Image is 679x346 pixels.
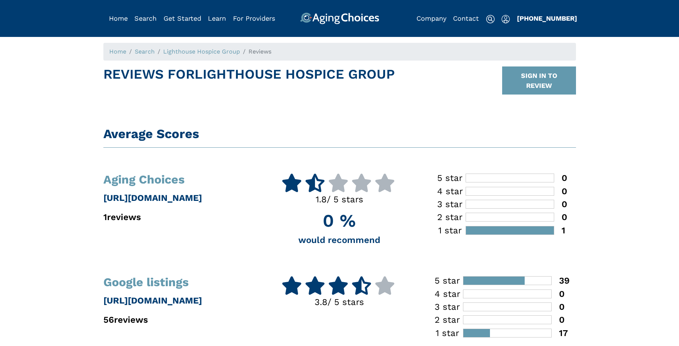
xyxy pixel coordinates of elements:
a: Get Started [164,14,201,22]
div: 0 [552,290,565,298]
a: Company [416,14,446,22]
p: would recommend [264,236,415,244]
div: Popover trigger [501,13,510,24]
div: 0 [552,315,565,324]
div: 39 [552,276,570,285]
div: 4 star [432,290,463,298]
nav: breadcrumb [103,43,576,61]
div: 3 star [432,302,463,311]
div: 2 star [434,213,466,222]
a: Learn [208,14,226,22]
h1: Average Scores [103,126,576,141]
div: 0 [554,174,567,182]
div: 17 [552,329,568,338]
div: Popover trigger [134,13,157,24]
div: 1 star [432,329,463,338]
div: 1 [554,226,565,235]
a: Contact [453,14,479,22]
a: Search [134,14,157,22]
div: 1 star [434,226,466,235]
a: Search [135,48,155,55]
div: 5 star [434,174,466,182]
p: [URL][DOMAIN_NAME] [103,191,254,205]
div: 0 [554,187,567,196]
img: search-icon.svg [486,15,495,24]
img: user-icon.svg [501,15,510,24]
p: 3.8 / 5 stars [264,295,415,309]
a: Lighthouse Hospice Group [163,48,240,55]
h1: Aging Choices [103,174,254,185]
div: 2 star [432,315,463,324]
div: 4 star [434,187,466,196]
div: 0 [554,200,567,209]
div: 0 [552,302,565,311]
a: [PHONE_NUMBER] [517,14,577,22]
div: 5 star [432,276,463,285]
span: Reviews [248,48,271,55]
p: 0 % [264,212,415,230]
p: 56 reviews [103,313,254,326]
img: AgingChoices [300,13,379,24]
a: Home [109,48,126,55]
p: 1 reviews [103,210,254,224]
p: 1.8 / 5 stars [264,193,415,206]
p: [URL][DOMAIN_NAME] [103,294,254,307]
a: Home [109,14,128,22]
div: 0 [554,213,567,222]
h1: Reviews For Lighthouse Hospice Group [103,66,395,95]
a: For Providers [233,14,275,22]
h1: Google listings [103,276,254,288]
button: SIGN IN TO REVIEW [502,66,576,95]
div: 3 star [434,200,466,209]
